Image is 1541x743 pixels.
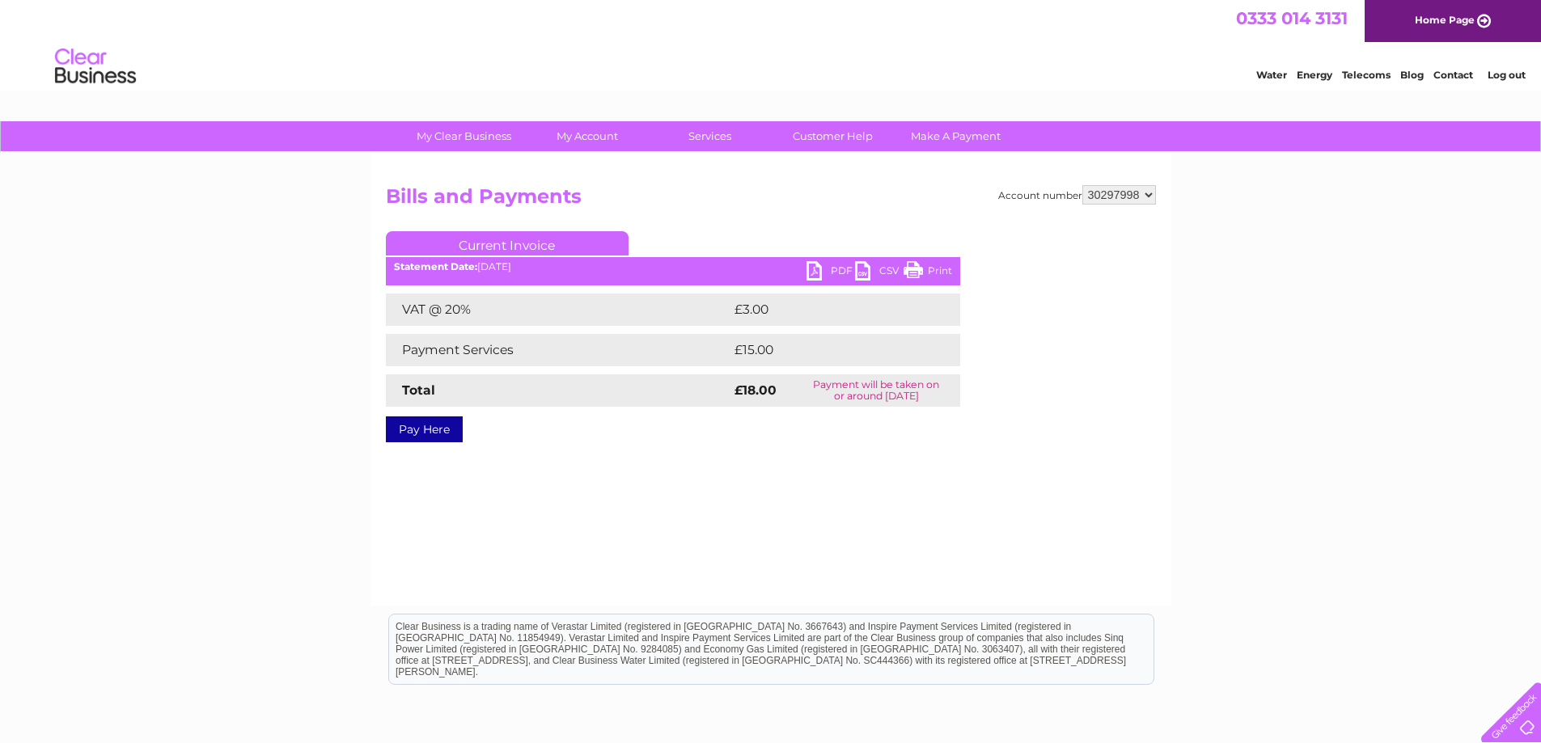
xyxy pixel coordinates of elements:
a: Contact [1433,69,1473,81]
b: Statement Date: [394,260,477,272]
img: logo.png [54,42,137,91]
a: Water [1256,69,1287,81]
a: Energy [1297,69,1332,81]
a: Print [904,261,952,285]
div: Account number [998,185,1156,205]
a: Blog [1400,69,1424,81]
strong: £18.00 [735,382,777,398]
a: PDF [806,261,855,285]
a: Telecoms [1342,69,1391,81]
td: £3.00 [730,293,923,326]
td: VAT @ 20% [386,293,730,326]
h2: Bills and Payments [386,185,1156,216]
td: Payment will be taken on or around [DATE] [793,374,960,407]
strong: Total [402,382,435,398]
a: Log out [1488,69,1526,81]
a: 0333 014 3131 [1236,8,1348,28]
td: £15.00 [730,334,926,366]
div: [DATE] [386,261,960,272]
a: Make A Payment [889,121,1022,151]
a: Pay Here [386,416,463,442]
a: Customer Help [766,121,900,151]
a: CSV [855,261,904,285]
div: Clear Business is a trading name of Verastar Limited (registered in [GEOGRAPHIC_DATA] No. 3667643... [389,9,1154,78]
a: Services [643,121,777,151]
td: Payment Services [386,334,730,366]
a: My Account [520,121,654,151]
a: Current Invoice [386,231,629,255]
a: My Clear Business [397,121,531,151]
